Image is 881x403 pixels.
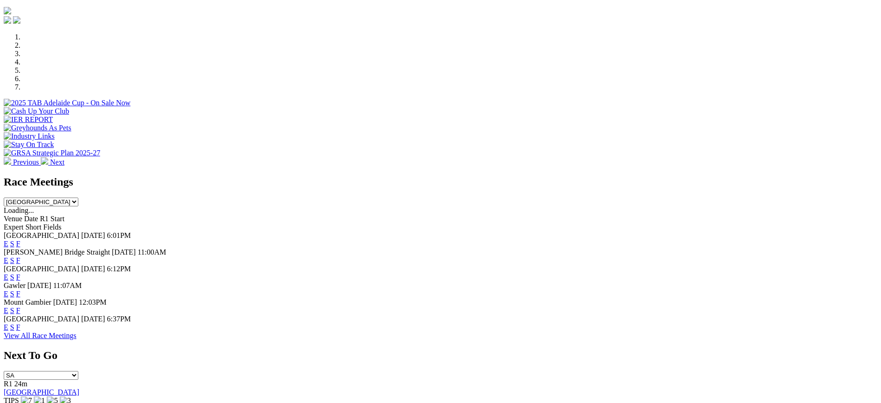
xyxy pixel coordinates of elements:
span: Venue [4,215,22,223]
a: Next [41,158,64,166]
span: Loading... [4,206,34,214]
img: facebook.svg [4,16,11,24]
a: S [10,256,14,264]
img: GRSA Strategic Plan 2025-27 [4,149,100,157]
img: chevron-left-pager-white.svg [4,157,11,165]
img: Industry Links [4,132,55,141]
span: Expert [4,223,24,231]
a: E [4,323,8,331]
a: F [16,256,20,264]
h2: Next To Go [4,349,877,362]
img: Cash Up Your Club [4,107,69,115]
a: [GEOGRAPHIC_DATA] [4,388,79,396]
span: 6:12PM [107,265,131,273]
span: [PERSON_NAME] Bridge Straight [4,248,110,256]
a: F [16,273,20,281]
a: S [10,240,14,248]
img: Stay On Track [4,141,54,149]
span: Gawler [4,281,25,289]
span: R1 [4,380,13,388]
img: 2025 TAB Adelaide Cup - On Sale Now [4,99,131,107]
img: twitter.svg [13,16,20,24]
a: E [4,240,8,248]
img: chevron-right-pager-white.svg [41,157,48,165]
span: [DATE] [81,315,105,323]
span: Date [24,215,38,223]
a: F [16,240,20,248]
span: [DATE] [112,248,136,256]
span: [DATE] [81,265,105,273]
span: [DATE] [27,281,51,289]
span: 12:03PM [79,298,107,306]
span: [GEOGRAPHIC_DATA] [4,265,79,273]
span: [DATE] [53,298,77,306]
span: Next [50,158,64,166]
a: S [10,307,14,314]
span: 6:01PM [107,231,131,239]
h2: Race Meetings [4,176,877,188]
a: E [4,273,8,281]
a: E [4,256,8,264]
a: F [16,290,20,298]
span: 24m [14,380,27,388]
a: F [16,307,20,314]
span: [DATE] [81,231,105,239]
a: S [10,273,14,281]
a: Previous [4,158,41,166]
span: 11:07AM [53,281,82,289]
span: Short [25,223,42,231]
a: F [16,323,20,331]
span: Fields [43,223,61,231]
img: logo-grsa-white.png [4,7,11,14]
span: [GEOGRAPHIC_DATA] [4,231,79,239]
span: 6:37PM [107,315,131,323]
a: View All Race Meetings [4,332,76,339]
span: Previous [13,158,39,166]
span: 11:00AM [138,248,166,256]
a: E [4,307,8,314]
a: S [10,323,14,331]
a: S [10,290,14,298]
img: Greyhounds As Pets [4,124,71,132]
span: R1 Start [40,215,64,223]
span: Mount Gambier [4,298,51,306]
span: [GEOGRAPHIC_DATA] [4,315,79,323]
a: E [4,290,8,298]
img: IER REPORT [4,115,53,124]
